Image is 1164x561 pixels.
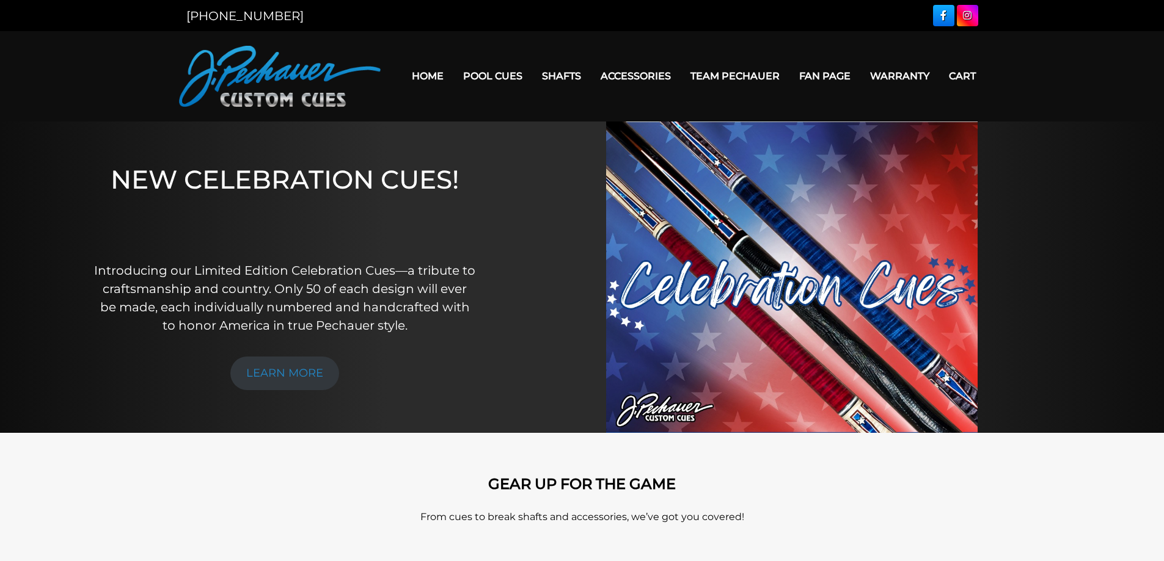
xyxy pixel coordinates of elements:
p: From cues to break shafts and accessories, we’ve got you covered! [234,510,931,524]
a: Accessories [591,60,681,92]
a: Pool Cues [453,60,532,92]
a: Home [402,60,453,92]
a: [PHONE_NUMBER] [186,9,304,23]
h1: NEW CELEBRATION CUES! [93,164,477,244]
a: LEARN MORE [230,357,339,390]
a: Team Pechauer [681,60,789,92]
a: Warranty [860,60,939,92]
a: Cart [939,60,986,92]
p: Introducing our Limited Edition Celebration Cues—a tribute to craftsmanship and country. Only 50 ... [93,261,477,335]
a: Shafts [532,60,591,92]
a: Fan Page [789,60,860,92]
strong: GEAR UP FOR THE GAME [488,475,676,493]
img: Pechauer Custom Cues [179,46,381,107]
